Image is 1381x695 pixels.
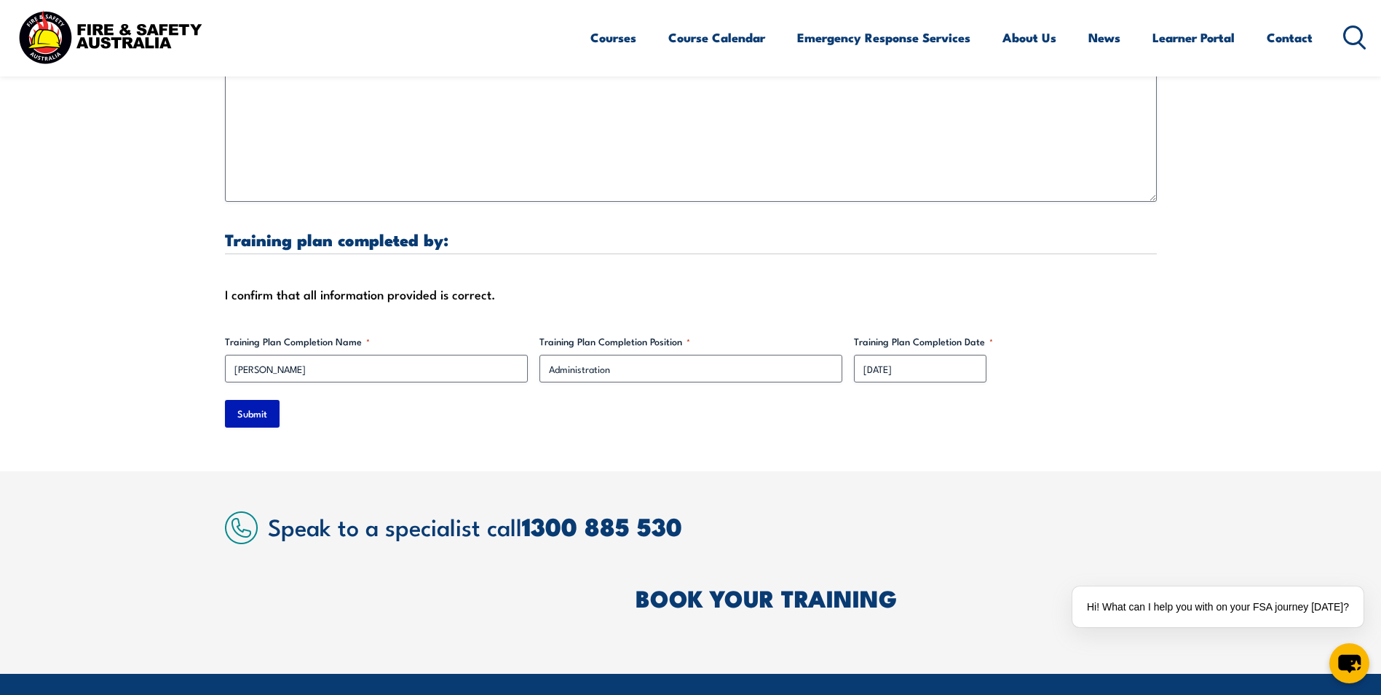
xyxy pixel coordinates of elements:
label: Training Plan Completion Name [225,334,528,349]
h3: Training plan completed by: [225,231,1157,248]
a: Courses [590,18,636,57]
label: Training Plan Completion Position [539,334,842,349]
a: Contact [1267,18,1313,57]
div: I confirm that all information provided is correct. [225,283,1157,305]
button: chat-button [1329,643,1369,683]
input: dd/mm/yyyy [854,355,986,382]
label: Training Plan Completion Date [854,334,1157,349]
input: Submit [225,400,280,428]
a: Emergency Response Services [797,18,970,57]
a: 1300 885 530 [522,506,682,545]
a: News [1088,18,1120,57]
a: Course Calendar [668,18,765,57]
h2: Speak to a specialist call [268,513,1157,539]
div: Hi! What can I help you with on your FSA journey [DATE]? [1072,586,1364,627]
a: About Us [1002,18,1056,57]
a: Learner Portal [1152,18,1235,57]
h2: BOOK YOUR TRAINING [636,587,1157,608]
